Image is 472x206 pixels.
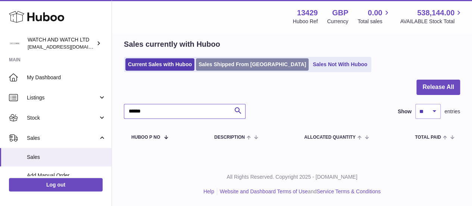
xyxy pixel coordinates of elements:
[416,80,460,95] button: Release All
[444,108,460,115] span: entries
[131,135,160,140] span: Huboo P no
[196,58,309,71] a: Sales Shipped From [GEOGRAPHIC_DATA]
[415,135,441,140] span: Total paid
[118,173,466,181] p: All Rights Reserved. Copyright 2025 - [DOMAIN_NAME]
[28,44,110,50] span: [EMAIL_ADDRESS][DOMAIN_NAME]
[310,58,370,71] a: Sales Not With Huboo
[27,154,106,161] span: Sales
[297,8,318,18] strong: 13429
[400,18,463,25] span: AVAILABLE Stock Total
[214,135,245,140] span: Description
[9,38,20,49] img: internalAdmin-13429@internal.huboo.com
[332,8,348,18] strong: GBP
[125,58,194,71] a: Current Sales with Huboo
[124,39,220,49] h2: Sales currently with Huboo
[217,188,381,195] li: and
[28,36,95,50] div: WATCH AND WATCH LTD
[417,8,454,18] span: 538,144.00
[400,8,463,25] a: 538,144.00 AVAILABLE Stock Total
[293,18,318,25] div: Huboo Ref
[327,18,348,25] div: Currency
[203,188,214,194] a: Help
[27,114,98,122] span: Stock
[27,172,106,179] span: Add Manual Order
[27,135,98,142] span: Sales
[357,8,391,25] a: 0.00 Total sales
[27,74,106,81] span: My Dashboard
[304,135,356,140] span: ALLOCATED Quantity
[398,108,412,115] label: Show
[27,94,98,101] span: Listings
[9,178,103,191] a: Log out
[368,8,382,18] span: 0.00
[220,188,308,194] a: Website and Dashboard Terms of Use
[357,18,391,25] span: Total sales
[316,188,381,194] a: Service Terms & Conditions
